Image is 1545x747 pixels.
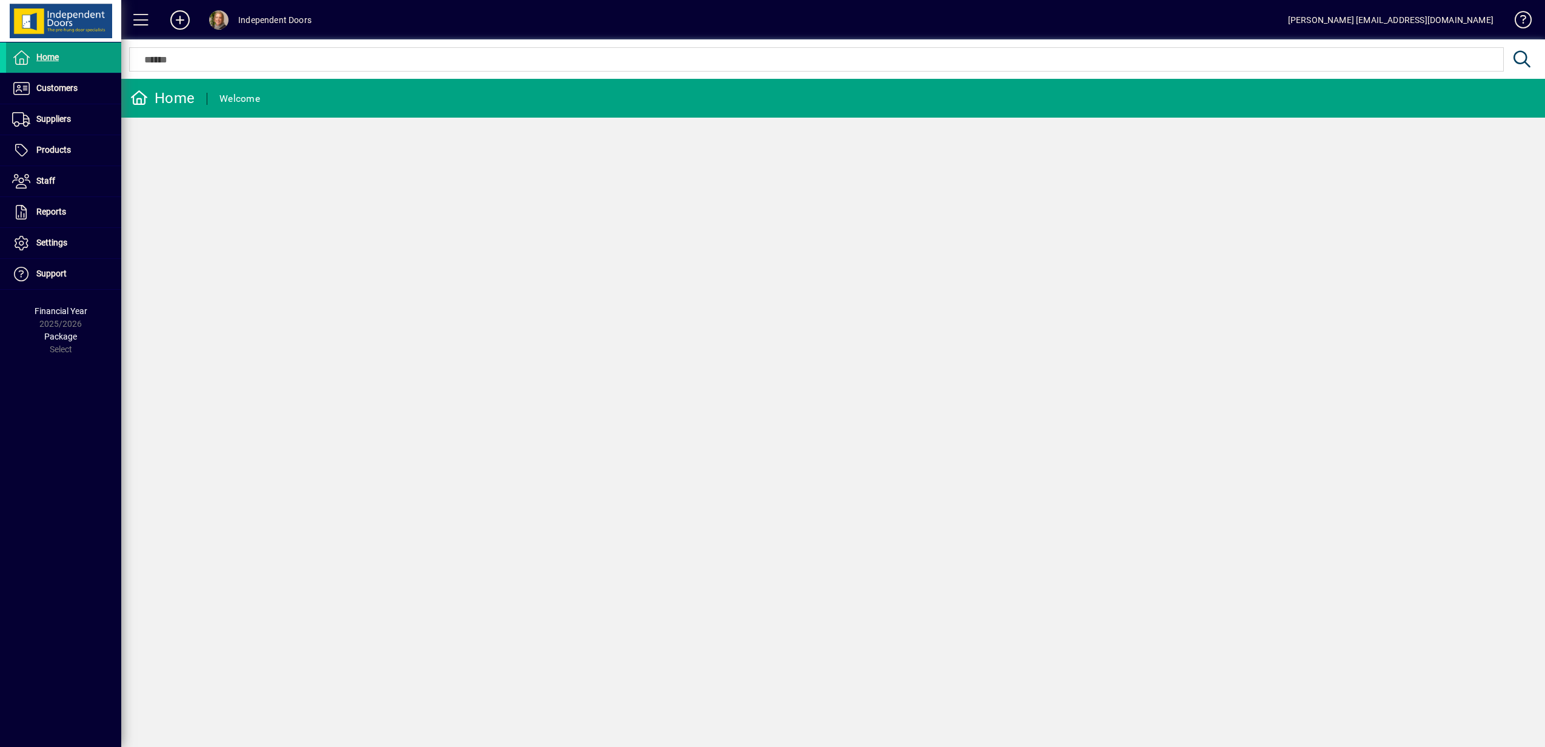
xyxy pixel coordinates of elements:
[6,197,121,227] a: Reports
[1506,2,1530,42] a: Knowledge Base
[6,104,121,135] a: Suppliers
[6,135,121,166] a: Products
[36,83,78,93] span: Customers
[36,145,71,155] span: Products
[6,73,121,104] a: Customers
[6,166,121,196] a: Staff
[36,176,55,186] span: Staff
[6,228,121,258] a: Settings
[130,89,195,108] div: Home
[219,89,260,109] div: Welcome
[161,9,199,31] button: Add
[199,9,238,31] button: Profile
[36,207,66,216] span: Reports
[1288,10,1493,30] div: [PERSON_NAME] [EMAIL_ADDRESS][DOMAIN_NAME]
[238,10,312,30] div: Independent Doors
[36,269,67,278] span: Support
[36,114,71,124] span: Suppliers
[36,238,67,247] span: Settings
[35,306,87,316] span: Financial Year
[6,259,121,289] a: Support
[44,332,77,341] span: Package
[36,52,59,62] span: Home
